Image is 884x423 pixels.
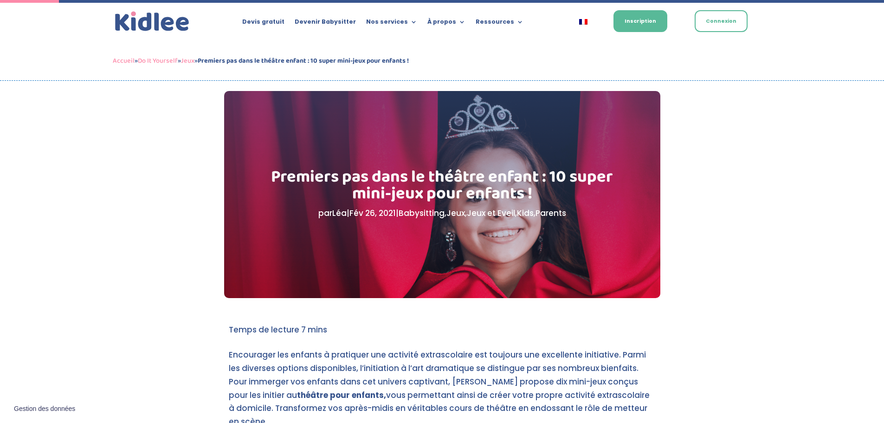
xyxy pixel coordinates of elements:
h1: Premiers pas dans le théâtre enfant : 10 super mini-jeux pour enfants ! [271,169,613,207]
a: Parents [536,208,566,219]
a: Jeux et Eveil [467,208,515,219]
a: Babysitting [399,208,445,219]
a: Léa [332,208,347,219]
a: Kids [517,208,534,219]
a: Jeux [446,208,465,219]
button: Gestion des données [8,399,81,419]
span: Fév 26, 2021 [349,208,396,219]
strong: théâtre pour enfants, [297,390,386,401]
p: par | | , , , , [271,207,613,220]
span: Gestion des données [14,405,75,413]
